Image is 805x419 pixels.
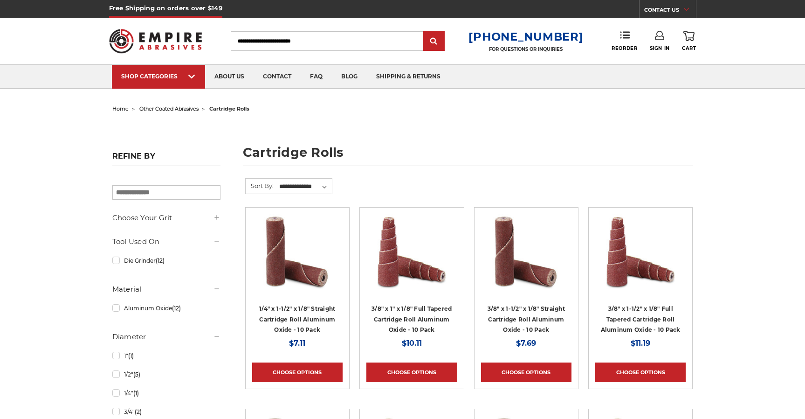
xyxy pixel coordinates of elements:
img: Cartridge Roll 3/8" x 1" x 1/8" Full Tapered [374,214,449,289]
a: faq [301,65,332,89]
h5: Refine by [112,152,220,166]
a: Choose Options [481,363,571,382]
a: blog [332,65,367,89]
div: SHOP CATEGORIES [121,73,196,80]
select: Sort By: [278,180,332,194]
a: 3/8" x 1-1/2" x 1/8" Full Tapered Cartridge Roll Aluminum Oxide - 10 Pack [601,305,681,333]
h1: cartridge rolls [243,146,693,166]
img: Empire Abrasives [109,23,202,59]
a: Choose Options [595,363,686,382]
a: 1/4" x 1-1/2" x 1/8" Straight Cartridge Roll Aluminum Oxide - 10 Pack [259,305,335,333]
span: $11.19 [631,339,650,348]
span: cartridge rolls [209,105,249,112]
span: (1) [133,390,139,397]
span: (12) [156,257,165,264]
img: Cartridge Roll 1/4" x 1-1/2" x 1/8" Straight [260,214,335,289]
img: Cartridge Roll 3/8" x 1-1/2" x 1/8" Full Tapered [603,214,678,289]
a: about us [205,65,254,89]
h5: Choose Your Grit [112,212,220,223]
a: 1/4" [112,385,220,401]
a: 1" [112,348,220,364]
a: CONTACT US [644,5,696,18]
a: Choose Options [366,363,457,382]
h5: Diameter [112,331,220,342]
span: (1) [128,352,134,359]
a: Cartridge Roll 3/8" x 1" x 1/8" Full Tapered [366,214,457,305]
a: Choose Options [252,363,343,382]
span: $7.69 [516,339,536,348]
a: 3/8" x 1-1/2" x 1/8" Straight Cartridge Roll Aluminum Oxide - 10 Pack [488,305,565,333]
span: (12) [172,305,181,312]
span: Sign In [650,45,670,51]
a: home [112,105,129,112]
a: Die Grinder [112,252,220,269]
span: $10.11 [402,339,422,348]
a: Reorder [612,31,637,51]
h5: Material [112,284,220,295]
a: shipping & returns [367,65,450,89]
p: FOR QUESTIONS OR INQUIRIES [468,46,583,52]
a: Cartridge Roll 3/8" x 1-1/2" x 1/8" Full Tapered [595,214,686,305]
a: [PHONE_NUMBER] [468,30,583,43]
input: Submit [425,32,443,51]
a: Cart [682,31,696,51]
label: Sort By: [246,179,274,193]
a: Cartridge Roll 3/8" x 1-1/2" x 1/8" Straight [481,214,571,305]
span: (5) [133,371,140,378]
a: Cartridge Roll 1/4" x 1-1/2" x 1/8" Straight [252,214,343,305]
a: 1/2" [112,366,220,383]
span: $7.11 [289,339,305,348]
h5: Tool Used On [112,236,220,247]
a: other coated abrasives [139,105,199,112]
span: Cart [682,45,696,51]
a: contact [254,65,301,89]
a: 3/8" x 1" x 1/8" Full Tapered Cartridge Roll Aluminum Oxide - 10 Pack [372,305,452,333]
span: (2) [135,408,142,415]
img: Cartridge Roll 3/8" x 1-1/2" x 1/8" Straight [489,214,564,289]
span: Reorder [612,45,637,51]
a: Aluminum Oxide [112,300,220,316]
